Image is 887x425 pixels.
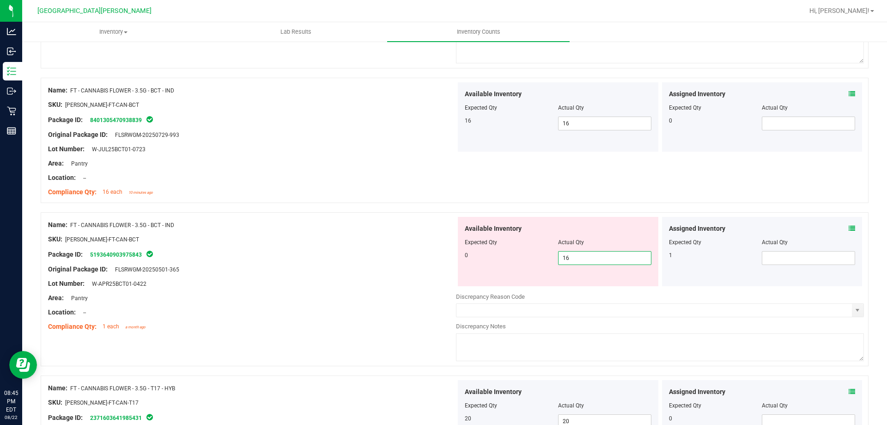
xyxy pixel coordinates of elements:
span: In Sync [146,249,154,259]
span: Actual Qty [558,402,584,409]
span: [PERSON_NAME]-FT-CAN-BCT [65,236,139,243]
span: [PERSON_NAME]-FT-CAN-T17 [65,400,139,406]
a: 5193640903975843 [90,252,142,258]
span: [GEOGRAPHIC_DATA][PERSON_NAME] [37,7,152,15]
div: Expected Qty [669,104,762,112]
span: Name: [48,86,67,94]
span: Inventory [23,28,204,36]
span: Package ID: [48,116,83,123]
div: Expected Qty [669,401,762,410]
span: Compliance Qty: [48,188,97,196]
span: 16 each [103,189,122,195]
span: Lab Results [268,28,324,36]
span: Location: [48,308,76,316]
span: Available Inventory [465,89,522,99]
span: FLSRWGM-20250501-365 [110,266,179,273]
inline-svg: Reports [7,126,16,136]
span: Pantry [67,160,88,167]
span: [PERSON_NAME]-FT-CAN-BCT [65,102,139,108]
span: Actual Qty [558,105,584,111]
p: 08/22 [4,414,18,421]
span: Area: [48,160,64,167]
span: Original Package ID: [48,265,108,273]
span: FLSRWGM-20250729-993 [110,132,179,138]
div: 1 [669,251,762,259]
a: 8401305470938839 [90,117,142,123]
span: a month ago [125,325,146,329]
span: -- [79,309,86,316]
a: Inventory Counts [387,22,570,42]
span: Compliance Qty: [48,323,97,330]
span: SKU: [48,399,62,406]
div: Actual Qty [762,401,855,410]
div: Actual Qty [762,238,855,246]
span: Expected Qty [465,402,497,409]
input: 16 [559,117,651,130]
span: 16 [465,117,471,124]
span: FT - CANNABIS FLOWER - 3.5G - BCT - IND [70,87,174,94]
div: Expected Qty [669,238,762,246]
span: Inventory Counts [444,28,513,36]
div: 0 [669,414,762,423]
span: Hi, [PERSON_NAME]! [809,7,869,14]
div: Actual Qty [762,104,855,112]
p: 08:45 PM EDT [4,389,18,414]
span: SKU: [48,101,62,108]
span: W-JUL25BCT01-0723 [87,146,146,153]
inline-svg: Analytics [7,27,16,36]
inline-svg: Retail [7,106,16,116]
span: Assigned Inventory [669,224,725,234]
inline-svg: Inbound [7,47,16,56]
span: FT - CANNABIS FLOWER - 3.5G - BCT - IND [70,222,174,228]
span: W-APR25BCT01-0422 [87,281,146,287]
span: Assigned Inventory [669,89,725,99]
span: Original Package ID: [48,131,108,138]
span: Available Inventory [465,387,522,397]
span: Name: [48,384,67,392]
span: Lot Number: [48,145,85,153]
span: select [852,304,863,317]
a: 2371603641985431 [90,415,142,421]
a: Inventory [22,22,205,42]
span: Package ID: [48,251,83,258]
span: Available Inventory [465,224,522,234]
span: 10 minutes ago [128,191,153,195]
span: Expected Qty [465,239,497,246]
span: In Sync [146,115,154,124]
span: FT - CANNABIS FLOWER - 3.5G - T17 - HYB [70,385,175,392]
span: 0 [465,252,468,259]
span: Pantry [67,295,88,302]
iframe: Resource center [9,351,37,379]
span: -- [79,175,86,181]
div: 0 [669,117,762,125]
span: Actual Qty [558,239,584,246]
span: 1 each [103,323,119,330]
span: In Sync [146,413,154,422]
span: Discrepancy Reason Code [456,293,525,300]
span: Location: [48,174,76,181]
inline-svg: Outbound [7,86,16,96]
span: Lot Number: [48,280,85,287]
inline-svg: Inventory [7,67,16,76]
span: Name: [48,221,67,228]
a: Lab Results [205,22,387,42]
span: Expected Qty [465,105,497,111]
span: SKU: [48,235,62,243]
span: 20 [465,415,471,422]
span: Assigned Inventory [669,387,725,397]
div: Discrepancy Notes [456,322,864,331]
span: Area: [48,294,64,302]
span: Package ID: [48,414,83,421]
